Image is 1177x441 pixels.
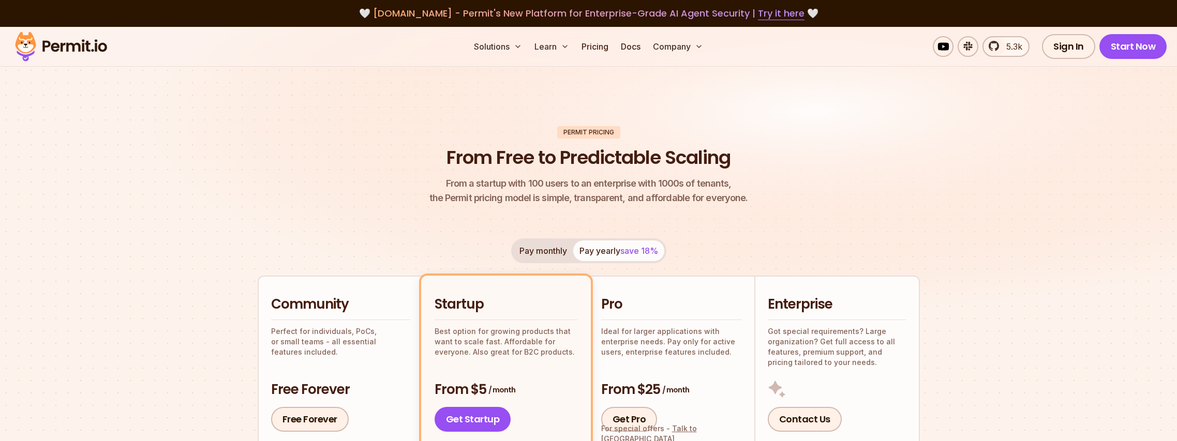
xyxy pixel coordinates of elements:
[435,381,577,399] h3: From $5
[662,385,689,395] span: / month
[271,381,411,399] h3: Free Forever
[435,326,577,357] p: Best option for growing products that want to scale fast. Affordable for everyone. Also great for...
[488,385,515,395] span: / month
[1000,40,1022,53] span: 5.3k
[271,407,349,432] a: Free Forever
[271,326,411,357] p: Perfect for individuals, PoCs, or small teams - all essential features included.
[768,295,906,314] h2: Enterprise
[530,36,573,57] button: Learn
[429,176,748,191] span: From a startup with 100 users to an enterprise with 1000s of tenants,
[10,29,112,64] img: Permit logo
[513,240,573,261] button: Pay monthly
[1099,34,1167,59] a: Start Now
[577,36,613,57] a: Pricing
[982,36,1030,57] a: 5.3k
[617,36,645,57] a: Docs
[601,381,742,399] h3: From $25
[768,407,842,432] a: Contact Us
[601,407,658,432] a: Get Pro
[768,326,906,368] p: Got special requirements? Large organization? Get full access to all features, premium support, a...
[601,295,742,314] h2: Pro
[271,295,411,314] h2: Community
[25,6,1152,21] div: 🤍 🤍
[446,145,731,171] h1: From Free to Predictable Scaling
[649,36,707,57] button: Company
[373,7,804,20] span: [DOMAIN_NAME] - Permit's New Platform for Enterprise-Grade AI Agent Security |
[429,176,748,205] p: the Permit pricing model is simple, transparent, and affordable for everyone.
[435,295,577,314] h2: Startup
[557,126,620,139] div: Permit Pricing
[601,326,742,357] p: Ideal for larger applications with enterprise needs. Pay only for active users, enterprise featur...
[758,7,804,20] a: Try it here
[1042,34,1095,59] a: Sign In
[435,407,511,432] a: Get Startup
[470,36,526,57] button: Solutions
